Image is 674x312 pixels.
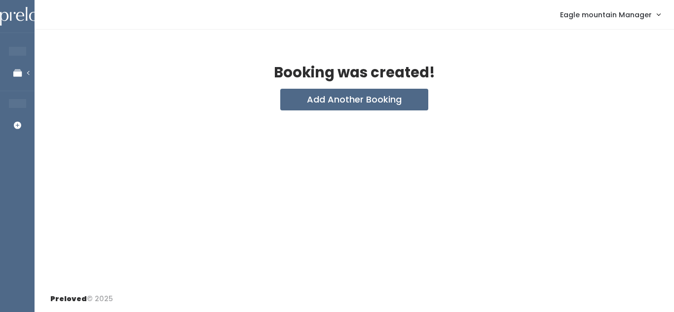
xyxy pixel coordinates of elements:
span: Preloved [50,294,87,304]
h2: Booking was created! [274,65,435,81]
span: Eagle mountain Manager [560,9,652,20]
button: Add Another Booking [280,89,428,110]
div: © 2025 [50,286,113,304]
a: Eagle mountain Manager [550,4,670,25]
